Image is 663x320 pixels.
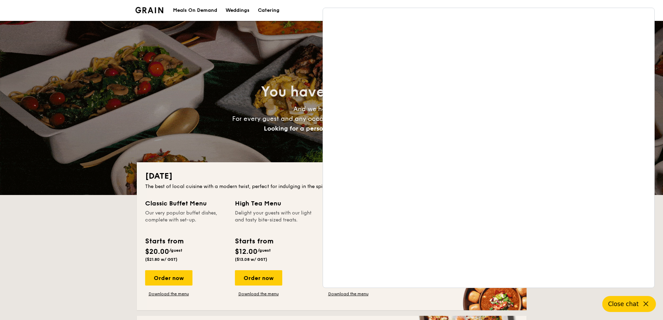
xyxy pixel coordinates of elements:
[235,248,258,256] span: $12.00
[145,291,192,297] a: Download the menu
[135,7,164,13] a: Logotype
[608,301,639,307] span: Close chat
[145,248,169,256] span: $20.00
[169,248,182,253] span: /guest
[135,7,164,13] img: Grain
[145,183,518,190] div: The best of local cuisine with a modern twist, perfect for indulging in the spirit of our nation’...
[145,236,183,247] div: Starts from
[602,296,656,312] button: Close chat
[235,198,316,208] div: High Tea Menu
[325,291,372,297] a: Download the menu
[235,210,316,231] div: Delight your guests with our light and tasty bite-sized treats.
[258,248,271,253] span: /guest
[145,171,518,182] h2: [DATE]
[235,257,267,262] span: ($13.08 w/ GST)
[232,105,431,132] span: And we have great food. For every guest and any occasion, there’s always room for Grain.
[264,125,368,132] span: Looking for a personalised touch?
[145,257,177,262] span: ($21.80 w/ GST)
[235,236,273,247] div: Starts from
[261,84,402,100] span: You have good taste
[145,198,227,208] div: Classic Buffet Menu
[145,270,192,286] div: Order now
[235,270,282,286] div: Order now
[235,291,282,297] a: Download the menu
[145,210,227,231] div: Our very popular buffet dishes, complete with set-up.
